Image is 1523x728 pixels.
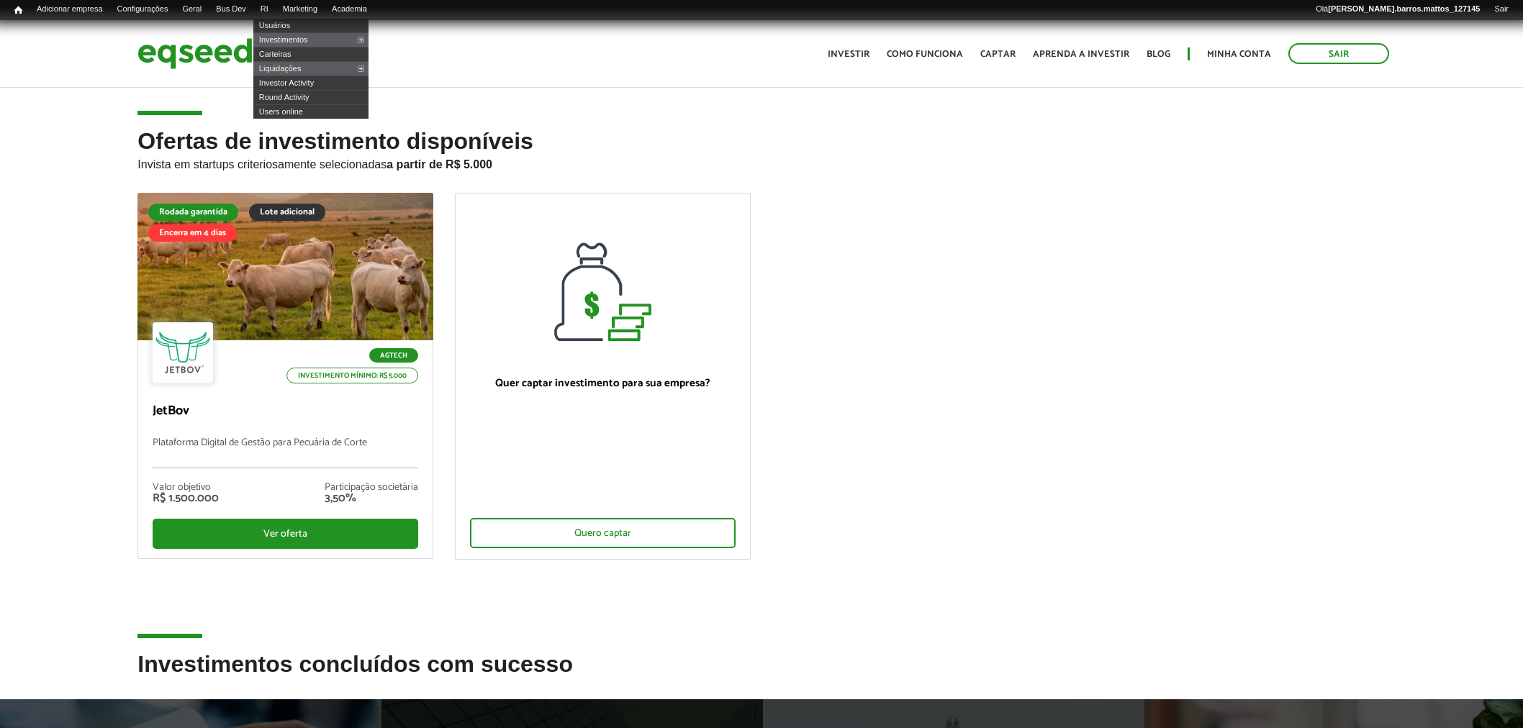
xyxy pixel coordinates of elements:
p: Quer captar investimento para sua empresa? [470,377,736,390]
h2: Investimentos concluídos com sucesso [137,652,1385,699]
div: Ver oferta [153,519,418,549]
p: Agtech [369,348,418,363]
a: Investir [828,50,869,59]
a: Rodada garantida Lote adicional Encerra em 4 dias Agtech Investimento mínimo: R$ 5.000 JetBov Pla... [137,193,433,559]
div: Valor objetivo [153,483,219,493]
img: EqSeed [137,35,253,73]
a: Quer captar investimento para sua empresa? Quero captar [455,193,751,560]
a: Captar [980,50,1016,59]
p: Invista em startups criteriosamente selecionadas [137,154,1385,171]
a: Configurações [110,4,176,15]
a: Sair [1487,4,1516,15]
a: Bus Dev [209,4,253,15]
a: Como funciona [887,50,963,59]
a: RI [253,4,276,15]
div: 3,50% [325,493,418,504]
div: Lote adicional [249,204,325,221]
p: JetBov [153,404,418,419]
div: Encerra em 4 dias [148,224,237,242]
a: Olá[PERSON_NAME].barros.mattos_127145 [1309,4,1487,15]
p: Plataforma Digital de Gestão para Pecuária de Corte [153,437,418,468]
a: Blog [1147,50,1170,59]
h2: Ofertas de investimento disponíveis [137,129,1385,193]
p: Investimento mínimo: R$ 5.000 [286,368,418,383]
div: Quero captar [470,518,736,548]
a: Início [7,4,30,17]
a: Geral [175,4,209,15]
span: Início [14,5,22,15]
a: Academia [325,4,374,15]
a: Sair [1288,43,1389,64]
a: Aprenda a investir [1033,50,1129,59]
div: Participação societária [325,483,418,493]
a: Marketing [276,4,325,15]
strong: a partir de R$ 5.000 [387,158,492,170]
a: Adicionar empresa [30,4,110,15]
div: Rodada garantida [148,204,238,221]
strong: [PERSON_NAME].barros.mattos_127145 [1328,4,1480,13]
a: Minha conta [1207,50,1271,59]
div: R$ 1.500.000 [153,493,219,504]
a: Usuários [253,18,369,32]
